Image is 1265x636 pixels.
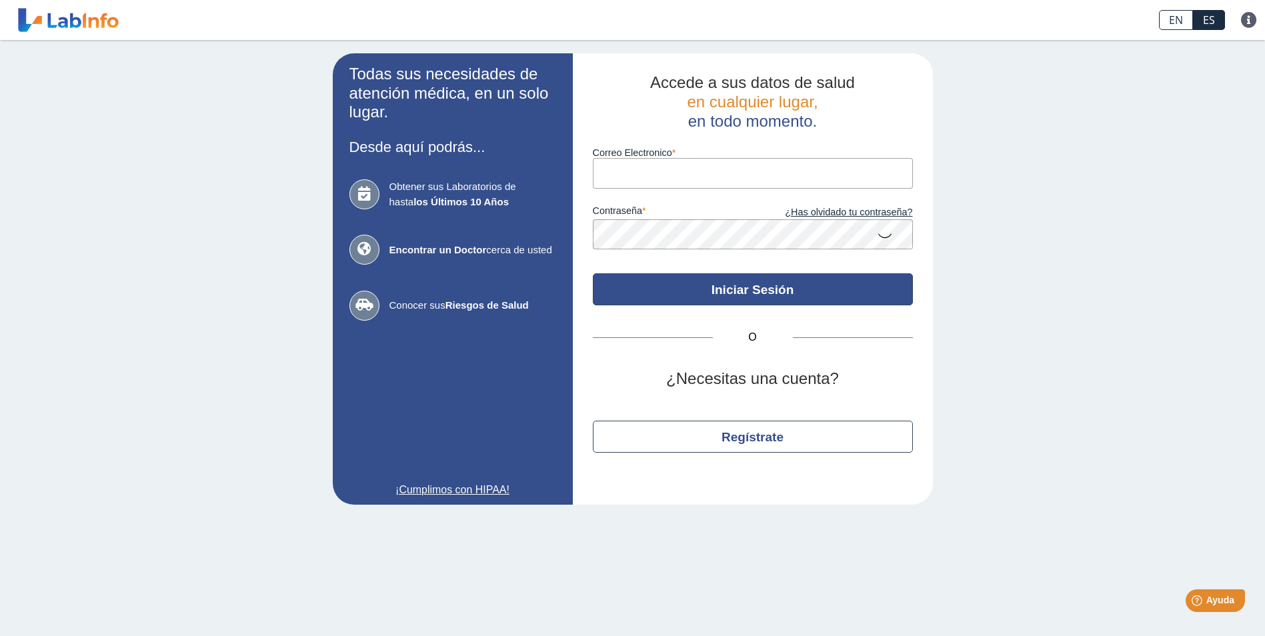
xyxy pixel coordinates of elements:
[349,482,556,498] a: ¡Cumplimos con HIPAA!
[1159,10,1193,30] a: EN
[413,196,509,207] b: los Últimos 10 Años
[713,329,793,345] span: O
[349,65,556,122] h2: Todas sus necesidades de atención médica, en un solo lugar.
[593,147,913,158] label: Correo Electronico
[389,179,556,209] span: Obtener sus Laboratorios de hasta
[593,273,913,305] button: Iniciar Sesión
[753,205,913,220] a: ¿Has olvidado tu contraseña?
[593,369,913,389] h2: ¿Necesitas una cuenta?
[445,299,529,311] b: Riesgos de Salud
[389,243,556,258] span: cerca de usted
[593,205,753,220] label: contraseña
[1146,584,1250,621] iframe: Help widget launcher
[593,421,913,453] button: Regístrate
[389,244,487,255] b: Encontrar un Doctor
[1193,10,1225,30] a: ES
[650,73,855,91] span: Accede a sus datos de salud
[687,93,818,111] span: en cualquier lugar,
[688,112,817,130] span: en todo momento.
[349,139,556,155] h3: Desde aquí podrás...
[389,298,556,313] span: Conocer sus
